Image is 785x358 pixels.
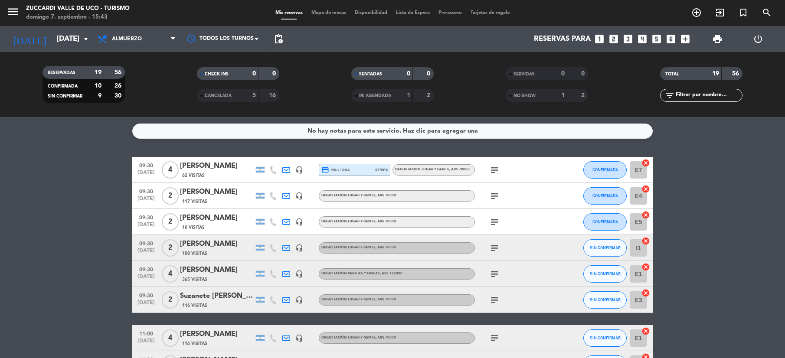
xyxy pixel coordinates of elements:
[180,238,254,250] div: [PERSON_NAME]
[81,34,91,44] i: arrow_drop_down
[561,92,565,98] strong: 1
[738,7,749,18] i: turned_in_not
[359,94,391,98] span: RE AGENDADA
[114,93,123,99] strong: 30
[295,218,303,226] i: headset_mic
[712,34,723,44] span: print
[162,291,179,309] span: 2
[205,72,229,76] span: CHECK INS
[162,329,179,347] span: 4
[135,264,157,274] span: 09:30
[271,10,307,15] span: Mis reservas
[651,33,662,45] i: looks_5
[583,187,627,205] button: CONFIRMADA
[592,193,618,198] span: CONFIRMADA
[135,300,157,310] span: [DATE]
[581,92,586,98] strong: 2
[182,172,205,179] span: 62 Visitas
[135,274,157,284] span: [DATE]
[691,7,702,18] i: add_circle_outline
[162,239,179,257] span: 2
[449,168,470,171] span: , ARS 70000
[48,84,78,88] span: CONFIRMADA
[295,166,303,174] i: headset_mic
[376,220,396,223] span: , ARS 70000
[664,90,675,101] i: filter_list
[182,224,205,231] span: 10 Visitas
[561,71,565,77] strong: 0
[427,92,432,98] strong: 2
[95,83,101,89] strong: 10
[641,211,650,219] i: cancel
[7,5,20,21] button: menu
[321,298,396,301] span: Degustación Lugar y Gente
[295,334,303,342] i: headset_mic
[622,33,634,45] i: looks_3
[590,245,621,250] span: SIN CONFIRMAR
[641,185,650,193] i: cancel
[380,272,402,275] span: , ARS 125000
[407,71,410,77] strong: 0
[738,26,778,52] div: LOG OUT
[395,168,470,171] span: Degustación Lugar y Gente
[434,10,466,15] span: Pre-acceso
[715,7,725,18] i: exit_to_app
[180,264,254,276] div: [PERSON_NAME]
[350,10,392,15] span: Disponibilidad
[489,269,500,279] i: subject
[583,329,627,347] button: SIN CONFIRMAR
[489,165,500,175] i: subject
[112,36,142,42] span: Almuerzo
[205,94,232,98] span: CANCELADA
[7,5,20,18] i: menu
[295,244,303,252] i: headset_mic
[135,212,157,222] span: 09:30
[162,265,179,283] span: 4
[712,71,719,77] strong: 19
[269,92,278,98] strong: 16
[182,198,207,205] span: 117 Visitas
[466,10,514,15] span: Tarjetas de regalo
[583,291,627,309] button: SIN CONFIRMAR
[592,219,618,224] span: CONFIRMADA
[48,94,82,98] span: SIN CONFIRMAR
[135,290,157,300] span: 09:30
[641,159,650,167] i: cancel
[26,4,130,13] div: Zuccardi Valle de Uco - Turismo
[376,336,396,339] span: , ARS 70000
[680,33,691,45] i: add_box
[321,194,396,197] span: Degustación Lugar y Gente
[26,13,130,22] div: domingo 7. septiembre - 15:43
[583,239,627,257] button: SIN CONFIRMAR
[321,166,329,174] i: credit_card
[583,213,627,231] button: CONFIRMADA
[665,33,677,45] i: looks_6
[641,327,650,335] i: cancel
[375,167,388,172] span: stripe
[135,186,157,196] span: 09:30
[162,187,179,205] span: 2
[732,71,741,77] strong: 56
[295,192,303,200] i: headset_mic
[583,161,627,179] button: CONFIRMADA
[489,217,500,227] i: subject
[252,92,256,98] strong: 5
[594,33,605,45] i: looks_one
[392,10,434,15] span: Lista de Espera
[762,7,772,18] i: search
[407,92,410,98] strong: 1
[321,272,402,275] span: Degustación Parajes Y Fincas
[489,191,500,201] i: subject
[321,336,396,339] span: Degustación Lugar y Gente
[359,72,382,76] span: SENTADAS
[514,94,536,98] span: NO SHOW
[641,289,650,297] i: cancel
[321,246,396,249] span: Degustación Lugar y Gente
[135,222,157,232] span: [DATE]
[321,166,350,174] span: visa * 3416
[182,340,207,347] span: 116 Visitas
[272,71,278,77] strong: 0
[252,71,256,77] strong: 0
[376,246,396,249] span: , ARS 70000
[376,298,396,301] span: , ARS 70000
